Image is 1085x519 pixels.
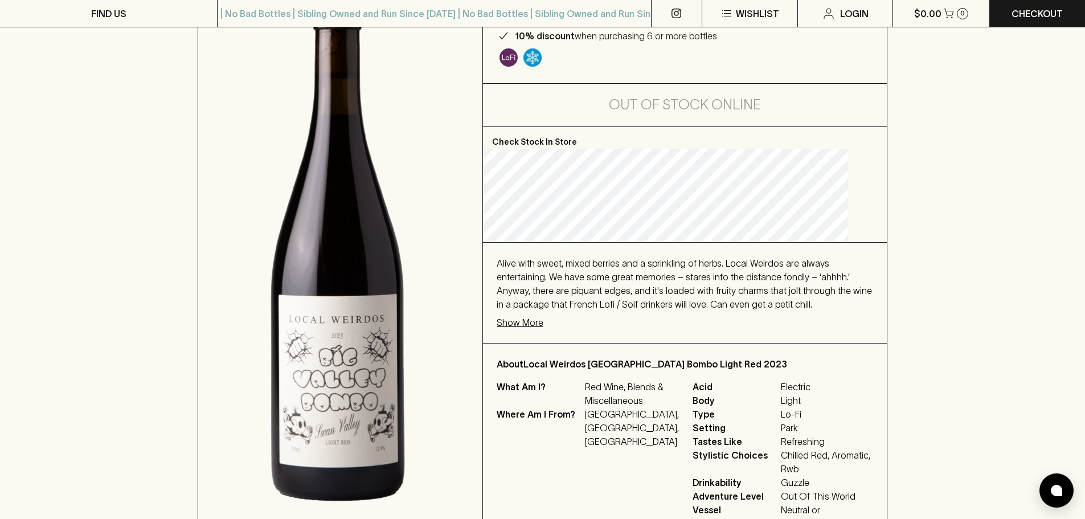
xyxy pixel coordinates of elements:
p: Where Am I From? [497,407,582,448]
span: Lo-Fi [781,407,873,421]
p: $0.00 [914,7,941,21]
p: Check Stock In Store [483,127,887,149]
span: Adventure Level [693,489,778,503]
span: Body [693,394,778,407]
span: Stylistic Choices [693,448,778,476]
span: Tastes Like [693,435,778,448]
span: Guzzle [781,476,873,489]
span: Electric [781,380,873,394]
p: Red Wine, Blends & Miscellaneous [585,380,679,407]
span: Out Of This World [781,489,873,503]
a: Some may call it natural, others minimum intervention, either way, it’s hands off & maybe even a ... [497,46,521,70]
span: Type [693,407,778,421]
img: bubble-icon [1051,485,1062,496]
p: FIND US [91,7,126,21]
span: Park [781,421,873,435]
p: 0 [960,10,965,17]
span: Drinkability [693,476,778,489]
a: Wonderful as is, but a slight chill will enhance the aromatics and give it a beautiful crunch. [521,46,544,70]
span: Alive with sweet, mixed berries and a sprinkling of herbs. Local Weirdos are always entertaining.... [497,258,872,309]
p: Checkout [1012,7,1063,21]
p: Login [840,7,869,21]
span: Setting [693,421,778,435]
span: Light [781,394,873,407]
b: 10% discount [515,31,575,41]
p: when purchasing 6 or more bottles [515,29,717,43]
p: Wishlist [736,7,779,21]
span: Refreshing [781,435,873,448]
span: Chilled Red, Aromatic, Rwb [781,448,873,476]
p: [GEOGRAPHIC_DATA], [GEOGRAPHIC_DATA], [GEOGRAPHIC_DATA] [585,407,679,448]
span: Acid [693,380,778,394]
img: Lo-Fi [499,48,518,67]
img: Chilled Red [523,48,542,67]
p: Show More [497,316,543,329]
h5: Out of Stock Online [609,96,761,114]
p: What Am I? [497,380,582,407]
p: About Local Weirdos [GEOGRAPHIC_DATA] Bombo Light Red 2023 [497,357,873,371]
